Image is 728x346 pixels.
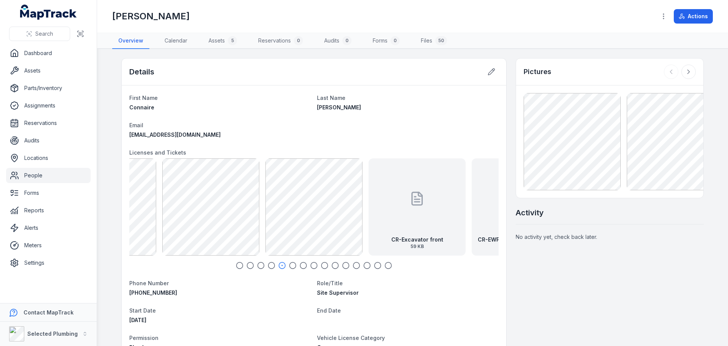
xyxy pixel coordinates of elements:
button: Search [9,27,70,41]
a: Alerts [6,220,91,235]
span: 55.76 KB [478,243,563,250]
a: Forms [6,185,91,201]
span: [PHONE_NUMBER] [129,289,177,296]
h3: Pictures [524,66,551,77]
a: Reports [6,203,91,218]
div: 50 [435,36,447,45]
a: Reservations0 [252,33,309,49]
a: People [6,168,91,183]
strong: Contact MapTrack [24,309,74,316]
div: 0 [342,36,351,45]
button: Actions [674,9,713,24]
span: Permission [129,335,158,341]
strong: CR-EWP Scissor Lift front exp [DATE] [478,236,563,243]
time: 9/24/2024, 12:00:00 AM [129,317,146,323]
a: Forms0 [367,33,406,49]
a: Dashboard [6,46,91,61]
span: Site Supervisor [317,289,359,296]
div: 0 [294,36,303,45]
span: Phone Number [129,280,169,286]
a: Audits [6,133,91,148]
span: [PERSON_NAME] [317,104,361,111]
span: Last Name [317,95,345,101]
a: MapTrack [20,5,77,20]
h2: Activity [516,207,544,218]
a: Parts/Inventory [6,81,91,96]
a: Reservations [6,115,91,131]
strong: CR-Excavator front [391,236,443,243]
a: Assets [6,63,91,78]
span: First Name [129,95,158,101]
a: Overview [112,33,149,49]
a: Calendar [158,33,193,49]
span: 59 KB [391,243,443,250]
span: Start Date [129,307,156,314]
span: [EMAIL_ADDRESS][DOMAIN_NAME] [129,131,221,138]
h1: [PERSON_NAME] [112,10,190,22]
span: Role/Title [317,280,343,286]
span: Connaire [129,104,154,111]
div: 5 [228,36,237,45]
a: Assets5 [202,33,243,49]
div: 0 [391,36,400,45]
a: Audits0 [318,33,358,49]
span: No activity yet, check back later. [516,234,597,240]
span: Licenses and Tickets [129,149,186,156]
span: Email [129,122,143,128]
span: Search [35,30,53,38]
span: End Date [317,307,341,314]
a: Settings [6,255,91,270]
a: Assignments [6,98,91,113]
a: Files50 [415,33,453,49]
strong: Selected Plumbing [27,330,78,337]
h2: Details [129,66,154,77]
a: Meters [6,238,91,253]
a: Locations [6,150,91,166]
span: [DATE] [129,317,146,323]
span: Vehicle License Category [317,335,385,341]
